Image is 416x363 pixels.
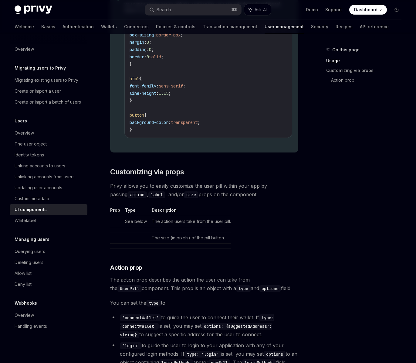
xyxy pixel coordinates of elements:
[10,182,87,193] a: Updating user accounts
[10,139,87,149] a: The user object
[110,182,298,199] span: Privy allows you to easily customize the user pill within your app by passing , , and/or props on...
[231,7,238,12] span: ⌘ K
[331,75,406,85] a: Action prop
[130,83,156,89] span: font-family
[15,217,36,224] div: Whitelabel
[144,54,147,60] span: :
[255,7,267,13] span: Ask AI
[349,5,387,15] a: Dashboard
[117,285,142,292] code: UserPill
[120,314,161,321] code: 'connectWallet'
[149,216,231,227] td: The action users take from the user pill.
[10,97,87,108] a: Create or import a batch of users
[130,39,144,45] span: margin
[244,4,271,15] button: Ask AI
[15,281,32,288] div: Deny list
[130,120,168,125] span: background-color
[392,5,401,15] button: Toggle dark mode
[41,19,55,34] a: Basics
[15,87,61,95] div: Create or import a user
[10,160,87,171] a: Linking accounts to users
[156,32,181,38] span: border-box
[203,19,257,34] a: Transaction management
[127,191,147,198] code: action
[306,7,318,13] a: Demo
[10,149,87,160] a: Identity tokens
[130,76,139,81] span: html
[147,54,149,60] span: 0
[325,7,342,13] a: Support
[181,32,183,38] span: ;
[10,75,87,86] a: Migrating existing users to Privy
[130,32,154,38] span: box-sizing
[147,47,149,52] span: :
[151,47,154,52] span: ;
[10,193,87,204] a: Custom metadata
[130,47,147,52] span: padding
[161,54,164,60] span: ;
[15,173,75,180] div: Unlinking accounts from users
[159,83,183,89] span: sans-serif
[354,7,377,13] span: Dashboard
[10,86,87,97] a: Create or import a user
[265,19,304,34] a: User management
[10,44,87,55] a: Overview
[156,19,195,34] a: Policies & controls
[149,39,151,45] span: ;
[15,184,62,191] div: Updating user accounts
[15,151,44,159] div: Identity tokens
[10,257,87,268] a: Deleting users
[139,76,142,81] span: {
[123,207,149,216] th: Type
[123,216,149,227] td: See below
[10,204,87,215] a: UI components
[15,98,81,106] div: Create or import a batch of users
[124,19,149,34] a: Connectors
[10,128,87,139] a: Overview
[15,259,43,266] div: Deleting users
[110,276,298,293] span: The action prop describes the action the user can take from the component. This prop is an object...
[15,248,45,255] div: Querying users
[15,129,34,137] div: Overview
[15,117,27,125] h5: Users
[15,19,34,34] a: Welcome
[15,140,47,148] div: The user object
[10,171,87,182] a: Unlinking accounts from users
[156,83,159,89] span: :
[15,312,34,319] div: Overview
[10,310,87,321] a: Overview
[15,195,49,202] div: Custom metadata
[130,112,144,118] span: button
[360,19,389,34] a: API reference
[101,19,117,34] a: Wallets
[15,162,65,170] div: Linking accounts to users
[311,19,328,34] a: Security
[157,6,174,13] div: Search...
[110,167,184,177] span: Customizing via props
[198,120,200,125] span: ;
[149,207,231,216] th: Description
[130,98,132,103] span: }
[149,54,161,60] span: solid
[183,83,185,89] span: ;
[144,39,147,45] span: :
[159,91,168,96] span: 1.15
[10,268,87,279] a: Allow list
[130,54,144,60] span: border
[15,236,49,243] h5: Managing users
[130,127,132,132] span: }
[15,270,32,277] div: Allow list
[120,314,274,330] code: type: 'connectWallet'
[110,263,142,272] span: Action prop
[147,39,149,45] span: 0
[110,299,298,307] span: You can set the to:
[130,61,132,67] span: }
[120,323,272,338] code: options: {suggestedAddress?: string}
[326,56,406,66] a: Usage
[146,300,161,306] code: type
[120,342,142,349] code: 'login'
[10,246,87,257] a: Querying users
[63,19,94,34] a: Authentication
[110,313,298,339] li: to guide the user to connect their wallet. If is set, you may set to suggest a specific address f...
[144,112,147,118] span: {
